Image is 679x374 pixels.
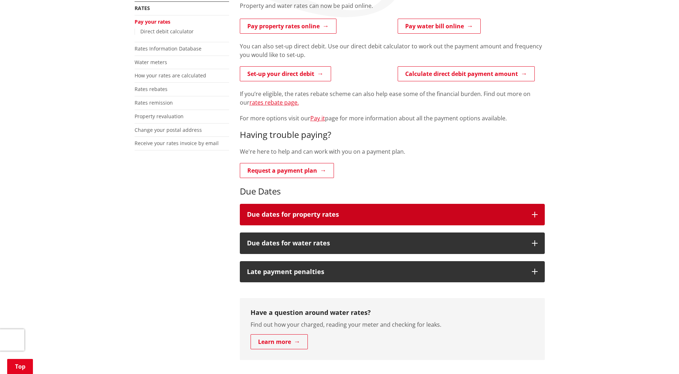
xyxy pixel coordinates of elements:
a: Pay water bill online [398,19,481,34]
p: We're here to help and can work with you on a payment plan. [240,147,545,156]
a: Rates [135,5,150,11]
a: Pay property rates online [240,19,336,34]
a: Rates remission [135,99,173,106]
button: Late payment penalties [240,261,545,283]
a: Set-up your direct debit [240,66,331,81]
p: Find out how your charged, reading your meter and checking for leaks. [251,320,534,329]
a: Change your postal address [135,126,202,133]
h3: Having trouble paying? [240,130,545,140]
h3: Due dates for water rates [247,240,525,247]
a: rates rebate page. [249,99,299,106]
button: Due dates for property rates [240,204,545,225]
a: Request a payment plan [240,163,334,178]
a: Pay it [310,114,325,122]
p: For more options visit our page for more information about all the payment options available. [240,114,545,123]
button: Due dates for water rates [240,232,545,254]
p: If you’re eligible, the rates rebate scheme can also help ease some of the financial burden. Find... [240,90,545,107]
a: Learn more [251,334,308,349]
iframe: Messenger Launcher [646,344,672,370]
a: Rates Information Database [135,45,202,52]
h3: Due Dates [240,186,545,197]
a: Receive your rates invoice by email [135,140,219,147]
a: How your rates are calculated [135,72,206,79]
a: Top [7,359,33,374]
h3: Have a question around water rates? [251,309,534,317]
p: You can also set-up direct debit. Use our direct debit calculator to work out the payment amount ... [240,42,545,59]
a: Property revaluation [135,113,184,120]
h3: Late payment penalties [247,268,525,275]
div: Property and water rates can now be paid online. [240,1,545,19]
a: Water meters [135,59,167,66]
a: Calculate direct debit payment amount [398,66,535,81]
a: Rates rebates [135,86,168,92]
a: Direct debit calculator [140,28,194,35]
h3: Due dates for property rates [247,211,525,218]
a: Pay your rates [135,18,170,25]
